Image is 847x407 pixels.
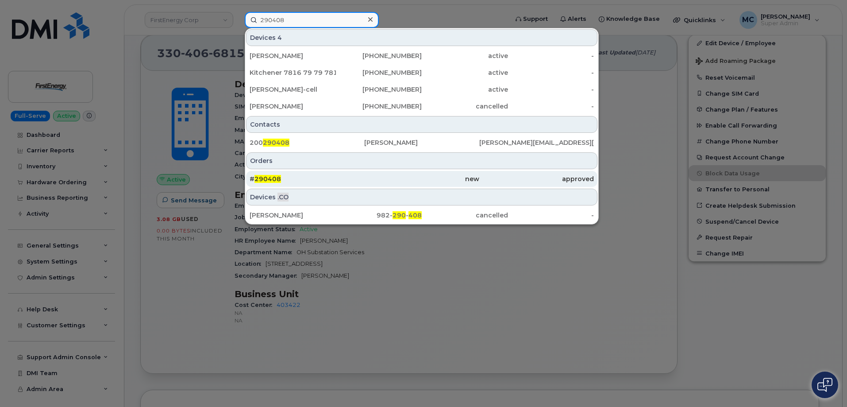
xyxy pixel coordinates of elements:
[246,207,597,223] a: [PERSON_NAME]982-290-408cancelled-
[817,378,832,392] img: Open chat
[250,51,336,60] div: [PERSON_NAME]
[277,193,289,202] span: .CO
[422,51,508,60] div: active
[393,211,406,219] span: 290
[245,12,379,28] input: Find something...
[508,68,594,77] div: -
[246,189,597,205] div: Devices
[246,48,597,64] a: [PERSON_NAME][PHONE_NUMBER]active-
[250,138,364,147] div: 200
[508,211,594,220] div: -
[250,68,336,77] div: Kitchener 7816 79 79 7816
[422,68,508,77] div: active
[246,171,597,187] a: #290408newapproved
[246,152,597,169] div: Orders
[254,175,281,183] span: 290408
[479,174,594,183] div: approved
[246,98,597,114] a: [PERSON_NAME][PHONE_NUMBER]cancelled-
[250,102,336,111] div: [PERSON_NAME]
[250,85,336,94] div: [PERSON_NAME]-cell
[250,174,364,183] div: #
[246,116,597,133] div: Contacts
[508,85,594,94] div: -
[263,139,289,147] span: 290408
[508,102,594,111] div: -
[277,33,282,42] span: 4
[422,85,508,94] div: active
[246,29,597,46] div: Devices
[336,51,422,60] div: [PHONE_NUMBER]
[422,211,508,220] div: cancelled
[364,138,479,147] div: [PERSON_NAME]
[408,211,422,219] span: 408
[246,65,597,81] a: Kitchener 7816 79 79 7816[PHONE_NUMBER]active-
[336,85,422,94] div: [PHONE_NUMBER]
[336,102,422,111] div: [PHONE_NUMBER]
[336,68,422,77] div: [PHONE_NUMBER]
[246,81,597,97] a: [PERSON_NAME]-cell[PHONE_NUMBER]active-
[364,174,479,183] div: new
[479,138,594,147] div: [PERSON_NAME][EMAIL_ADDRESS][PERSON_NAME][DOMAIN_NAME]
[508,51,594,60] div: -
[246,135,597,151] a: 200290408[PERSON_NAME][PERSON_NAME][EMAIL_ADDRESS][PERSON_NAME][DOMAIN_NAME]
[422,102,508,111] div: cancelled
[250,211,336,220] div: [PERSON_NAME]
[336,211,422,220] div: 982- -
